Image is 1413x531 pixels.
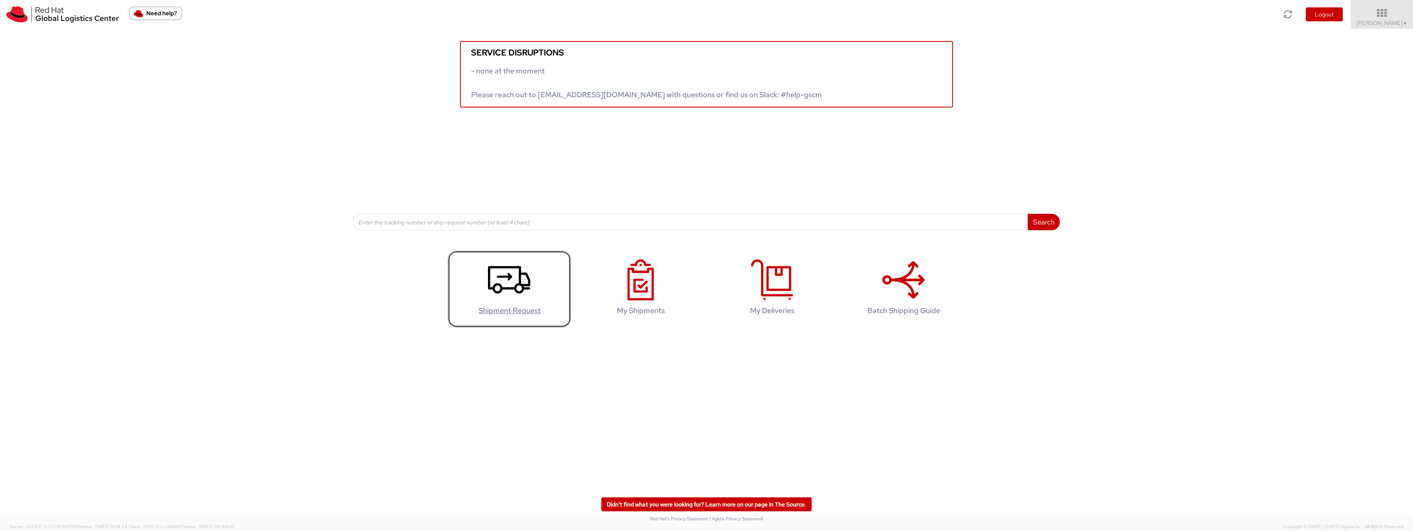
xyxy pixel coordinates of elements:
[129,7,182,20] button: Need help?
[1028,214,1060,230] button: Search
[719,307,825,315] h4: My Deliveries
[1306,7,1343,21] button: Logout
[183,524,235,529] span: master, [DATE] 08:44:05
[709,516,763,522] a: | Agistix Privacy Statement
[448,251,571,327] a: Shipment Request
[456,307,562,315] h4: Shipment Request
[79,524,127,529] span: master, [DATE] 11:04:24
[851,307,957,315] h4: Batch Shipping Guide
[601,497,812,511] a: Didn't find what you were looking for? Learn more on our page in The Source.
[711,251,834,327] a: My Deliveries
[10,524,127,529] span: Server: 2025.17.0-327f6347098
[460,41,953,108] a: Service disruptions - none at the moment Please reach out to [EMAIL_ADDRESS][DOMAIN_NAME] with qu...
[129,524,235,529] span: Client: 2025.17.0-cb14447
[588,307,694,315] h4: My Shipments
[842,251,965,327] a: Batch Shipping Guide
[1403,20,1408,27] span: ▼
[579,251,702,327] a: My Shipments
[1356,19,1408,27] span: [PERSON_NAME]
[650,516,708,522] a: Red Hat's Privacy Statement
[471,48,942,57] h5: Service disruptions
[6,6,119,23] img: rh-logistics-00dfa346123c4ec078e1.svg
[471,66,822,99] span: - none at the moment Please reach out to [EMAIL_ADDRESS][DOMAIN_NAME] with questions or find us o...
[353,214,1028,230] input: Enter the tracking number or ship request number (at least 4 chars)
[1283,524,1403,530] span: Copyright © [DATE]-[DATE] Agistix Inc., All Rights Reserved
